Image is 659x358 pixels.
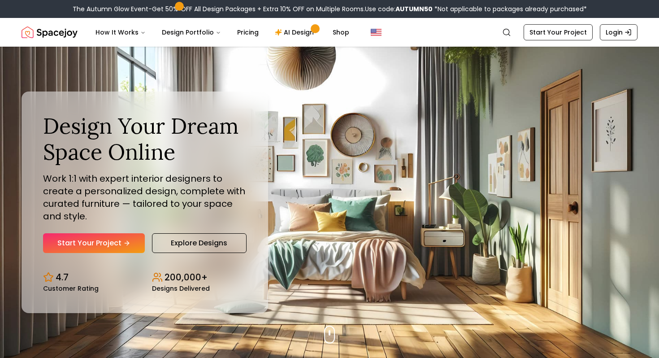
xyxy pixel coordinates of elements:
[268,23,324,41] a: AI Design
[371,27,382,38] img: United States
[325,23,356,41] a: Shop
[165,271,208,284] p: 200,000+
[22,23,78,41] img: Spacejoy Logo
[73,4,587,13] div: The Autumn Glow Event-Get 50% OFF All Design Packages + Extra 10% OFF on Multiple Rooms.
[600,24,637,40] a: Login
[43,285,99,292] small: Customer Rating
[22,18,637,47] nav: Global
[43,172,247,223] p: Work 1:1 with expert interior designers to create a personalized design, complete with curated fu...
[43,113,247,165] h1: Design Your Dream Space Online
[56,271,69,284] p: 4.7
[155,23,228,41] button: Design Portfolio
[22,23,78,41] a: Spacejoy
[433,4,587,13] span: *Not applicable to packages already purchased*
[365,4,433,13] span: Use code:
[43,233,145,253] a: Start Your Project
[152,233,247,253] a: Explore Designs
[88,23,153,41] button: How It Works
[152,285,210,292] small: Designs Delivered
[88,23,356,41] nav: Main
[43,264,247,292] div: Design stats
[230,23,266,41] a: Pricing
[524,24,593,40] a: Start Your Project
[395,4,433,13] b: AUTUMN50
